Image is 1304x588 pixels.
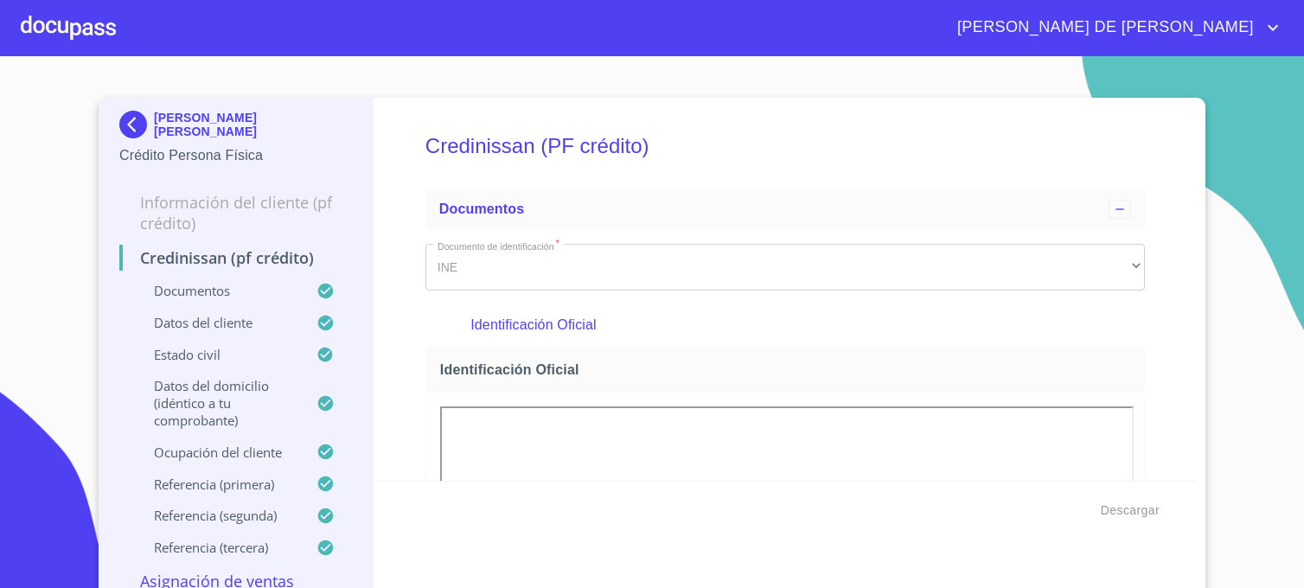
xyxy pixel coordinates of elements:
p: Credinissan (PF crédito) [119,247,352,268]
span: Identificación Oficial [440,361,1137,379]
p: Referencia (primera) [119,476,316,493]
p: Datos del cliente [119,314,316,331]
div: INE [425,244,1145,291]
p: Crédito Persona Física [119,145,352,166]
p: Documentos [119,282,316,299]
img: Docupass spot blue [119,111,154,138]
div: [PERSON_NAME] [PERSON_NAME] [119,111,352,145]
button: Descargar [1094,495,1167,527]
span: Descargar [1101,500,1160,521]
button: account of current user [944,14,1283,42]
div: Documentos [425,189,1145,230]
p: Referencia (tercera) [119,539,316,556]
p: Ocupación del Cliente [119,444,316,461]
p: Información del cliente (PF crédito) [119,192,352,233]
p: Datos del domicilio (idéntico a tu comprobante) [119,377,316,429]
span: [PERSON_NAME] DE [PERSON_NAME] [944,14,1262,42]
p: [PERSON_NAME] [PERSON_NAME] [154,111,352,138]
p: Identificación Oficial [470,315,1099,336]
p: Referencia (segunda) [119,507,316,524]
p: Estado Civil [119,346,316,363]
span: Documentos [439,201,524,216]
h5: Credinissan (PF crédito) [425,111,1145,182]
